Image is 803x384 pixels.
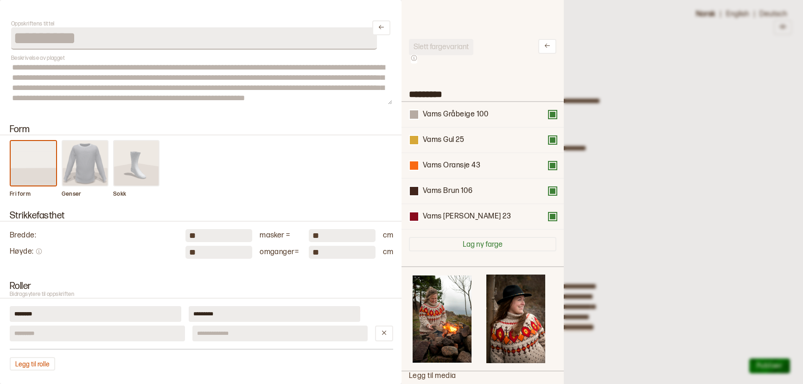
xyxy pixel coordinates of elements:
div: Vams Gul 25 [401,128,564,153]
div: Vams [PERSON_NAME] 23 [423,212,511,222]
div: Vams Gråbeige 100 [401,102,564,128]
div: cm [383,248,393,257]
img: d1730ef1-2675-4be4-9fb2-ab52a28a730b [486,275,545,363]
img: form [11,141,56,186]
div: cm [383,231,393,241]
button: Slett fargevariant [409,39,473,55]
img: form [63,141,108,186]
p: Sokk [113,191,159,198]
img: form [114,141,159,186]
svg: Lukk [378,24,385,31]
div: Vams Gråbeige 100 [423,110,488,120]
img: 3695330a-f910-460d-a0ac-2f90267631f4 [413,275,472,363]
div: Vams Brun 106 [401,179,564,204]
div: Vams Brun 106 [423,186,472,196]
p: Fri form [10,191,57,198]
div: Vams Oransje 43 [401,153,564,179]
button: Lag ny farge [409,237,556,251]
div: Vams Oransje 43 [423,161,480,171]
div: omganger = [260,248,301,257]
button: Legg til rolle [10,357,55,371]
div: Bredde : [10,231,178,241]
div: masker = [260,231,301,241]
p: Genser [62,191,109,198]
div: Vams [PERSON_NAME] 23 [401,204,564,230]
div: Vams Gul 25 [423,135,464,145]
div: Høyde : [10,247,178,258]
button: Lukk [372,20,390,35]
